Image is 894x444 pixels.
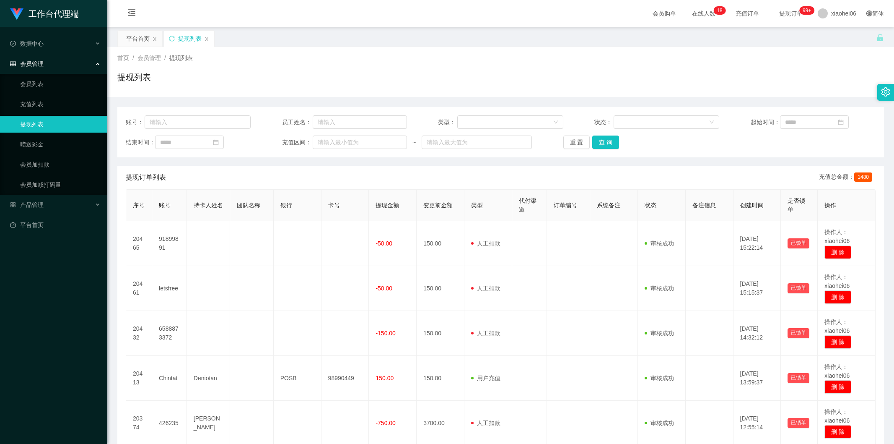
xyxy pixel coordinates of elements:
[126,172,166,183] span: 提现订单列表
[313,115,407,129] input: 请输入
[417,266,464,311] td: 150.00
[788,373,809,383] button: 已锁单
[280,202,292,209] span: 银行
[471,420,500,426] span: 人工扣款
[152,266,187,311] td: letsfree
[194,202,223,209] span: 持卡人姓名
[854,172,872,182] span: 1480
[819,172,876,183] div: 充值总金额：
[376,240,392,247] span: -50.00
[376,375,394,381] span: 150.00
[838,119,844,125] i: 图标: calendar
[422,136,532,149] input: 请输入最大值为
[645,240,674,247] span: 审核成功
[20,136,101,153] a: 赠送彩金
[213,139,219,145] i: 图标: calendar
[10,10,79,17] a: 工作台代理端
[10,60,44,67] span: 会员管理
[788,328,809,338] button: 已锁单
[876,34,884,42] i: 图标: unlock
[731,10,763,16] span: 充值订单
[376,285,392,292] span: -50.00
[10,217,101,233] a: 图标: dashboard平台首页
[824,319,850,334] span: 操作人：xiaohei06
[720,6,723,15] p: 8
[237,202,260,209] span: 团队名称
[20,116,101,133] a: 提现列表
[126,138,155,147] span: 结束时间：
[775,10,807,16] span: 提现订单
[117,71,151,84] h1: 提现列表
[553,120,558,125] i: 图标: down
[824,246,851,259] button: 删 除
[126,221,152,266] td: 20465
[417,221,464,266] td: 150.00
[788,418,809,428] button: 已锁单
[152,221,187,266] td: 91899891
[563,136,590,149] button: 重 置
[471,240,500,247] span: 人工扣款
[407,138,422,147] span: ~
[126,311,152,356] td: 20432
[29,0,79,27] h1: 工作台代理端
[824,229,850,244] span: 操作人：xiaohei06
[10,41,16,47] i: 图标: check-circle-o
[554,202,577,209] span: 订单编号
[645,202,656,209] span: 状态
[788,238,809,248] button: 已锁单
[282,118,313,127] span: 员工姓名：
[592,136,619,149] button: 查 询
[866,10,872,16] i: 图标: global
[645,375,674,381] span: 审核成功
[733,356,781,401] td: [DATE] 13:59:37
[20,96,101,112] a: 充值列表
[740,202,764,209] span: 创建时间
[645,285,674,292] span: 审核成功
[788,197,805,213] span: 是否锁单
[824,274,850,289] span: 操作人：xiaohei06
[10,40,44,47] span: 数据中心
[733,311,781,356] td: [DATE] 14:32:12
[159,202,171,209] span: 账号
[417,356,464,401] td: 150.00
[20,76,101,92] a: 会员列表
[126,118,145,127] span: 账号：
[10,61,16,67] i: 图标: table
[645,330,674,337] span: 审核成功
[10,202,16,208] i: 图标: appstore-o
[152,311,187,356] td: 6588873372
[137,55,161,61] span: 会员管理
[471,202,483,209] span: 类型
[733,221,781,266] td: [DATE] 15:22:14
[145,115,251,129] input: 请输入
[824,290,851,304] button: 删 除
[688,10,720,16] span: 在线人数
[187,356,230,401] td: Deniotan
[692,202,716,209] span: 备注信息
[321,356,369,401] td: 98990449
[471,330,500,337] span: 人工扣款
[10,201,44,208] span: 产品管理
[376,202,399,209] span: 提现金额
[733,266,781,311] td: [DATE] 15:15:37
[126,266,152,311] td: 20461
[20,156,101,173] a: 会员加扣款
[519,197,536,213] span: 代付渠道
[274,356,321,401] td: POSB
[126,356,152,401] td: 20413
[709,120,714,125] i: 图标: down
[799,6,814,15] sup: 1068
[471,285,500,292] span: 人工扣款
[438,118,457,127] span: 类型：
[376,420,395,426] span: -750.00
[152,356,187,401] td: Chintat
[788,283,809,293] button: 已锁单
[824,408,850,424] span: 操作人：xiaohei06
[423,202,453,209] span: 变更前金额
[751,118,780,127] span: 起始时间：
[328,202,340,209] span: 卡号
[471,375,500,381] span: 用户充值
[169,55,193,61] span: 提现列表
[117,55,129,61] span: 首页
[282,138,313,147] span: 充值区间：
